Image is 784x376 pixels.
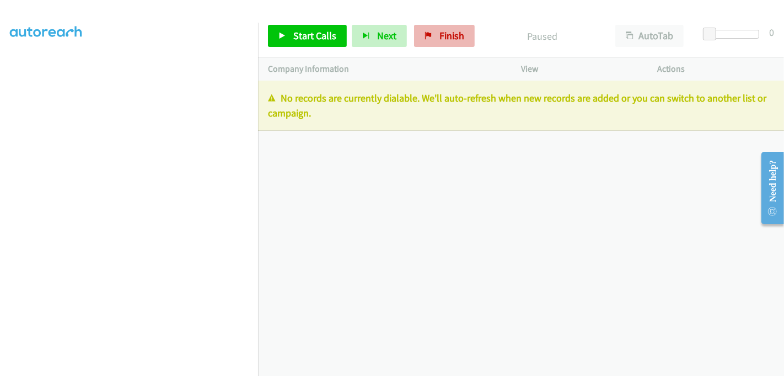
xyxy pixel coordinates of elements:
span: Finish [439,29,464,42]
p: No records are currently dialable. We'll auto-refresh when new records are added or you can switc... [268,91,774,120]
button: AutoTab [615,25,684,47]
div: Delay between calls (in seconds) [708,30,759,39]
p: Paused [490,29,595,44]
div: 0 [769,25,774,40]
span: Next [377,29,396,42]
iframe: Resource Center [753,144,784,232]
p: Actions [658,62,775,76]
p: View [521,62,638,76]
a: Start Calls [268,25,347,47]
p: Company Information [268,62,501,76]
span: Start Calls [293,29,336,42]
button: Next [352,25,407,47]
a: Finish [414,25,475,47]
